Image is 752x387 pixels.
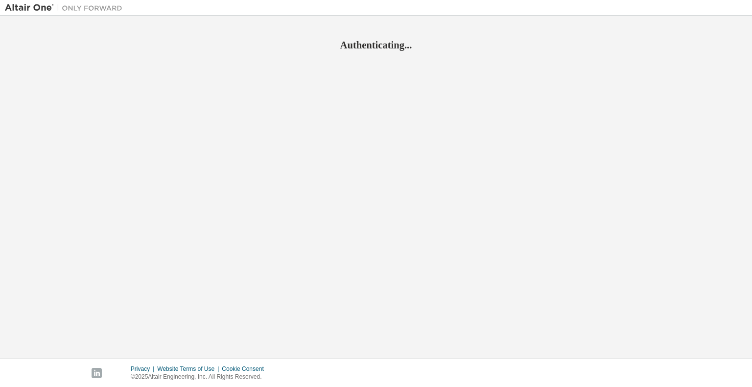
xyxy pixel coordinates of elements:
[157,365,222,373] div: Website Terms of Use
[5,3,127,13] img: Altair One
[222,365,269,373] div: Cookie Consent
[92,368,102,378] img: linkedin.svg
[131,373,270,381] p: © 2025 Altair Engineering, Inc. All Rights Reserved.
[131,365,157,373] div: Privacy
[5,39,747,51] h2: Authenticating...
